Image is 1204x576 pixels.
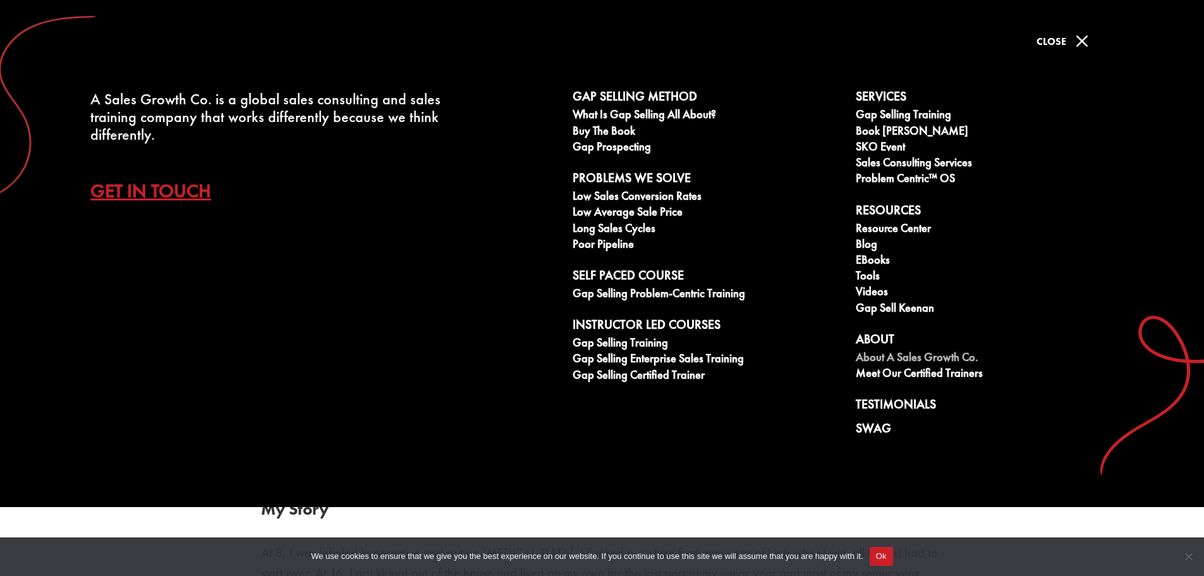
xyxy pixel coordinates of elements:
a: Buy The Book [573,125,842,140]
a: About [856,332,1125,351]
a: Poor Pipeline [573,238,842,254]
span: Close [1037,35,1066,48]
a: Sales Consulting Services [856,156,1125,172]
div: A Sales Growth Co. is a global sales consulting and sales training company that works differently... [90,90,450,144]
a: Gap Sell Keenan [856,302,1125,317]
a: Gap Selling Problem-Centric Training [573,287,842,303]
a: Get In Touch [90,169,230,213]
a: Problems We Solve [573,171,842,190]
a: About A Sales Growth Co. [856,351,1125,367]
a: SKO Event [856,140,1125,156]
a: Long Sales Cycles [573,222,842,238]
span: M [1069,28,1095,54]
a: Gap Selling Method [573,89,842,108]
a: Gap Selling Training [573,336,842,352]
a: Gap Selling Enterprise Sales Training [573,352,842,368]
a: Instructor Led Courses [573,317,842,336]
a: Low Sales Conversion Rates [573,190,842,205]
a: Videos [856,285,1125,301]
a: Gap Selling Certified Trainer [573,369,842,384]
a: What is Gap Selling all about? [573,108,842,124]
a: Gap Selling Training [856,108,1125,124]
a: Self Paced Course [573,268,842,287]
a: Tools [856,269,1125,285]
a: Testimonials [856,397,1125,416]
a: Resource Center [856,222,1125,238]
a: Services [856,89,1125,108]
a: Swag [856,421,1125,440]
a: Resources [856,203,1125,222]
a: Meet our Certified Trainers [856,367,1125,383]
a: Low Average Sale Price [573,205,842,221]
span: We use cookies to ensure that we give you the best experience on our website. If you continue to ... [311,550,863,563]
a: Book [PERSON_NAME] [856,125,1125,140]
a: Problem Centric™ OS [856,172,1125,188]
a: Gap Prospecting [573,140,842,156]
span: No [1182,550,1195,563]
a: eBooks [856,254,1125,269]
button: Ok [870,547,893,566]
h2: My Story [261,501,944,524]
a: Blog [856,238,1125,254]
